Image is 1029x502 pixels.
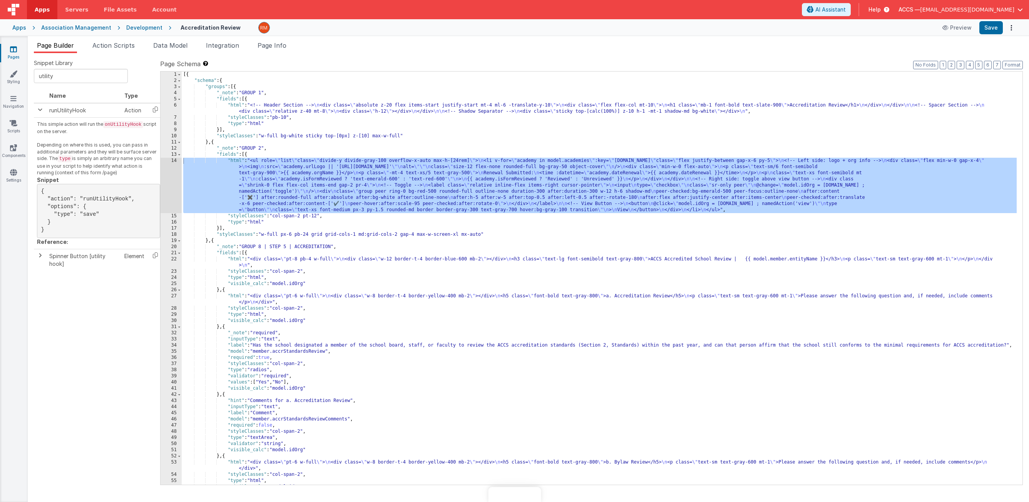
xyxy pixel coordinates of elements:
[37,42,74,49] span: Page Builder
[815,6,846,13] span: AI Assistant
[868,6,881,13] span: Help
[161,127,182,133] div: 9
[34,69,128,83] input: Search Snippets ...
[161,269,182,275] div: 23
[161,404,182,410] div: 44
[161,152,182,158] div: 13
[161,256,182,269] div: 22
[161,429,182,435] div: 48
[898,6,920,13] span: ACCS —
[161,349,182,355] div: 35
[161,213,182,219] div: 15
[37,121,160,176] p: This simple action will run the script on the server. Depending on where this is used, you can pa...
[161,367,182,373] div: 38
[121,249,147,270] td: Element
[161,305,182,312] div: 28
[898,6,1023,13] button: ACCS — [EMAIL_ADDRESS][DOMAIN_NAME]
[161,115,182,121] div: 7
[153,42,187,49] span: Data Model
[161,84,182,90] div: 3
[161,422,182,429] div: 47
[161,441,182,447] div: 50
[161,392,182,398] div: 42
[1006,22,1017,33] button: Options
[37,177,59,183] strong: Snippet
[161,355,182,361] div: 36
[161,78,182,84] div: 2
[161,330,182,336] div: 32
[35,6,50,13] span: Apps
[161,158,182,213] div: 14
[160,59,201,68] span: Page Schema
[161,139,182,145] div: 11
[161,72,182,78] div: 1
[161,250,182,256] div: 21
[161,145,182,152] div: 12
[161,484,182,490] div: 56
[161,459,182,472] div: 53
[161,121,182,127] div: 8
[161,472,182,478] div: 54
[161,96,182,102] div: 5
[975,61,982,69] button: 5
[161,275,182,281] div: 24
[161,342,182,349] div: 34
[58,155,72,162] code: type
[161,385,182,392] div: 41
[65,6,88,13] span: Servers
[913,61,938,69] button: No Folds
[161,478,182,484] div: 55
[161,373,182,379] div: 39
[12,24,26,32] div: Apps
[121,103,147,118] td: Action
[49,92,66,99] span: Name
[92,42,135,49] span: Action Scripts
[161,238,182,244] div: 19
[161,410,182,416] div: 45
[161,416,182,422] div: 46
[161,219,182,225] div: 16
[161,281,182,287] div: 25
[41,24,111,32] div: Association Management
[103,121,143,128] code: onUtilityHook
[161,318,182,324] div: 30
[920,6,1014,13] span: [EMAIL_ADDRESS][DOMAIN_NAME]
[1002,61,1023,69] button: Format
[938,22,976,34] button: Preview
[104,6,137,13] span: File Assets
[161,102,182,115] div: 6
[34,59,73,67] span: Snippet Library
[181,25,241,30] h4: Accreditation Review
[966,61,974,69] button: 4
[161,90,182,96] div: 4
[161,379,182,385] div: 40
[940,61,946,69] button: 1
[161,293,182,305] div: 27
[161,324,182,330] div: 31
[161,312,182,318] div: 29
[984,61,992,69] button: 6
[206,42,239,49] span: Integration
[161,453,182,459] div: 52
[161,225,182,232] div: 17
[161,435,182,441] div: 49
[161,133,182,139] div: 10
[161,287,182,293] div: 26
[161,232,182,238] div: 18
[161,244,182,250] div: 20
[259,22,269,33] img: 1e10b08f9103151d1000344c2f9be56b
[993,61,1001,69] button: 7
[161,336,182,342] div: 33
[46,103,121,118] td: runUtilityHook
[161,447,182,453] div: 51
[957,61,964,69] button: 3
[161,398,182,404] div: 43
[948,61,955,69] button: 2
[37,238,68,245] strong: Reference:
[37,184,160,238] pre: { "action": "runUtilityHook", "options": { "type": "save" } }
[979,21,1003,34] button: Save
[161,361,182,367] div: 37
[802,3,851,16] button: AI Assistant
[258,42,286,49] span: Page Info
[46,249,121,270] td: Spinner Button [utility hook]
